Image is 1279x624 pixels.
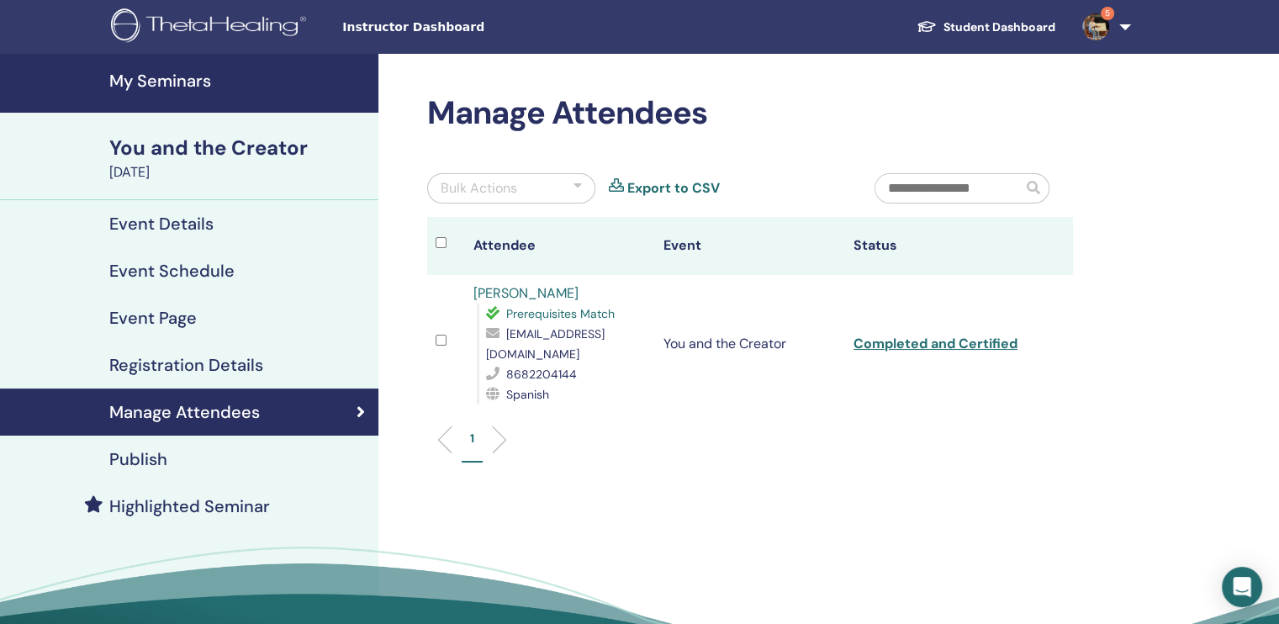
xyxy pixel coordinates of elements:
[111,8,312,46] img: logo.png
[845,217,1035,275] th: Status
[473,284,579,302] a: [PERSON_NAME]
[109,261,235,281] h4: Event Schedule
[441,178,517,198] div: Bulk Actions
[655,275,845,413] td: You and the Creator
[109,308,197,328] h4: Event Page
[109,355,263,375] h4: Registration Details
[99,134,378,182] a: You and the Creator[DATE]
[109,162,368,182] div: [DATE]
[465,217,655,275] th: Attendee
[109,496,270,516] h4: Highlighted Seminar
[109,214,214,234] h4: Event Details
[506,306,615,321] span: Prerequisites Match
[1082,13,1109,40] img: default.jpg
[1222,567,1262,607] div: Open Intercom Messenger
[109,134,368,162] div: You and the Creator
[427,94,1073,133] h2: Manage Attendees
[109,71,368,91] h4: My Seminars
[917,19,937,34] img: graduation-cap-white.svg
[506,367,577,382] span: 8682204144
[1101,7,1114,20] span: 5
[470,430,474,447] p: 1
[627,178,720,198] a: Export to CSV
[506,387,549,402] span: Spanish
[655,217,845,275] th: Event
[854,335,1017,352] a: Completed and Certified
[109,449,167,469] h4: Publish
[903,12,1069,43] a: Student Dashboard
[342,19,595,36] span: Instructor Dashboard
[486,326,605,362] span: [EMAIL_ADDRESS][DOMAIN_NAME]
[109,402,260,422] h4: Manage Attendees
